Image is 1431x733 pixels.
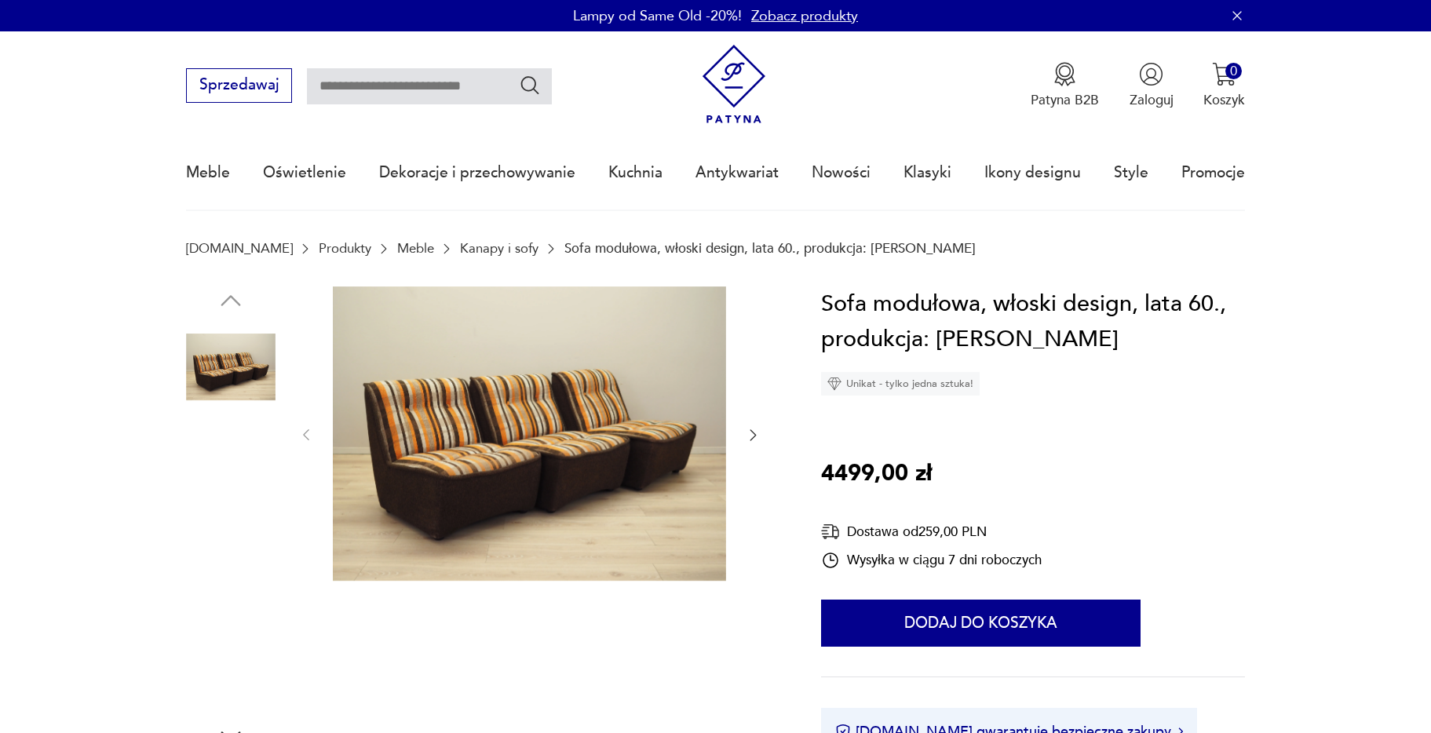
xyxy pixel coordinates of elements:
img: Ikona diamentu [827,377,841,391]
a: Klasyki [904,137,951,209]
p: Sofa modułowa, włoski design, lata 60., produkcja: [PERSON_NAME] [564,241,976,256]
h1: Sofa modułowa, włoski design, lata 60., produkcja: [PERSON_NAME] [821,286,1245,358]
p: Lampy od Same Old -20%! [573,6,742,26]
div: Dostawa od 259,00 PLN [821,522,1042,542]
button: Dodaj do koszyka [821,600,1141,647]
a: Ikony designu [984,137,1081,209]
p: Koszyk [1203,91,1245,109]
button: Zaloguj [1130,62,1174,109]
img: Zdjęcie produktu Sofa modułowa, włoski design, lata 60., produkcja: Włochy [333,286,726,582]
button: Szukaj [519,74,542,97]
div: Wysyłka w ciągu 7 dni roboczych [821,551,1042,570]
img: Ikona dostawy [821,522,840,542]
a: Dekoracje i przechowywanie [379,137,575,209]
a: Kuchnia [608,137,663,209]
button: 0Koszyk [1203,62,1245,109]
img: Zdjęcie produktu Sofa modułowa, włoski design, lata 60., produkcja: Włochy [186,422,276,512]
p: 4499,00 zł [821,456,932,492]
img: Ikona medalu [1053,62,1077,86]
a: Antykwariat [695,137,779,209]
a: Sprzedawaj [186,80,292,93]
a: Style [1114,137,1148,209]
img: Zdjęcie produktu Sofa modułowa, włoski design, lata 60., produkcja: Włochy [186,323,276,412]
a: Produkty [319,241,371,256]
a: Kanapy i sofy [460,241,538,256]
button: Sprzedawaj [186,68,292,103]
a: Ikona medaluPatyna B2B [1031,62,1099,109]
img: Zdjęcie produktu Sofa modułowa, włoski design, lata 60., produkcja: Włochy [186,622,276,712]
a: Meble [186,137,230,209]
p: Patyna B2B [1031,91,1099,109]
div: 0 [1225,63,1242,79]
div: Unikat - tylko jedna sztuka! [821,372,980,396]
a: Meble [397,241,434,256]
p: Zaloguj [1130,91,1174,109]
a: Promocje [1181,137,1245,209]
img: Ikona koszyka [1212,62,1236,86]
a: [DOMAIN_NAME] [186,241,293,256]
a: Nowości [812,137,871,209]
img: Patyna - sklep z meblami i dekoracjami vintage [695,45,774,124]
img: Zdjęcie produktu Sofa modułowa, włoski design, lata 60., produkcja: Włochy [186,523,276,612]
button: Patyna B2B [1031,62,1099,109]
a: Zobacz produkty [751,6,858,26]
a: Oświetlenie [263,137,346,209]
img: Ikonka użytkownika [1139,62,1163,86]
